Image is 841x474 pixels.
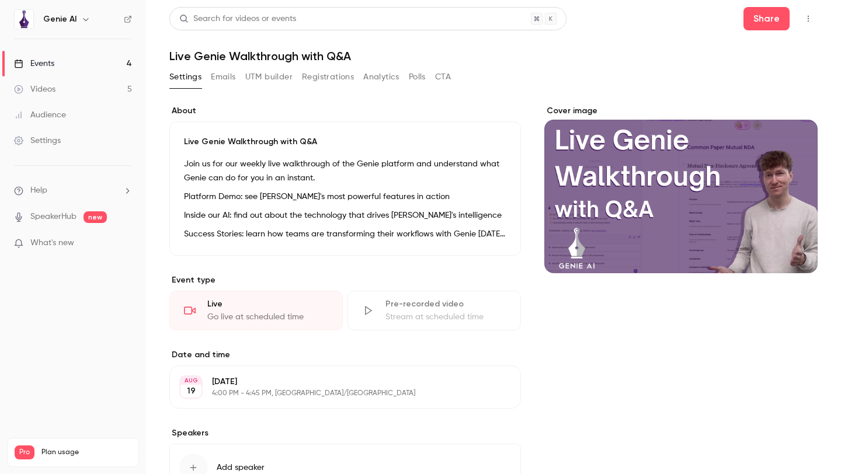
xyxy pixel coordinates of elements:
[30,211,77,223] a: SpeakerHub
[15,445,34,459] span: Pro
[169,274,521,286] p: Event type
[385,311,506,323] div: Stream at scheduled time
[212,376,459,388] p: [DATE]
[180,377,201,385] div: AUG
[14,58,54,69] div: Events
[169,105,521,117] label: About
[169,349,521,361] label: Date and time
[184,208,506,222] p: Inside our AI: find out about the technology that drives [PERSON_NAME]'s intelligence
[217,462,265,473] span: Add speaker
[179,13,296,25] div: Search for videos or events
[302,68,354,86] button: Registrations
[743,7,790,30] button: Share
[14,184,132,197] li: help-dropdown-opener
[184,157,506,185] p: Join us for our weekly live walkthrough of the Genie platform and understand what Genie can do fo...
[544,105,818,117] label: Cover image
[211,68,235,86] button: Emails
[15,10,33,29] img: Genie AI
[363,68,399,86] button: Analytics
[30,237,74,249] span: What's new
[169,68,201,86] button: Settings
[169,291,343,330] div: LiveGo live at scheduled time
[409,68,426,86] button: Polls
[84,211,107,223] span: new
[187,385,196,397] p: 19
[30,184,47,197] span: Help
[207,298,328,310] div: Live
[43,13,77,25] h6: Genie AI
[184,190,506,204] p: Platform Demo: see [PERSON_NAME]'s most powerful features in action
[14,109,66,121] div: Audience
[14,135,61,147] div: Settings
[347,291,521,330] div: Pre-recorded videoStream at scheduled time
[207,311,328,323] div: Go live at scheduled time
[435,68,451,86] button: CTA
[184,227,506,241] p: Success Stories: learn how teams are transforming their workflows with Genie [DATE]
[212,389,459,398] p: 4:00 PM - 4:45 PM, [GEOGRAPHIC_DATA]/[GEOGRAPHIC_DATA]
[245,68,293,86] button: UTM builder
[41,448,131,457] span: Plan usage
[184,136,506,148] p: Live Genie Walkthrough with Q&A
[169,427,521,439] label: Speakers
[385,298,506,310] div: Pre-recorded video
[169,49,818,63] h1: Live Genie Walkthrough with Q&A
[14,83,55,95] div: Videos
[544,105,818,273] section: Cover image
